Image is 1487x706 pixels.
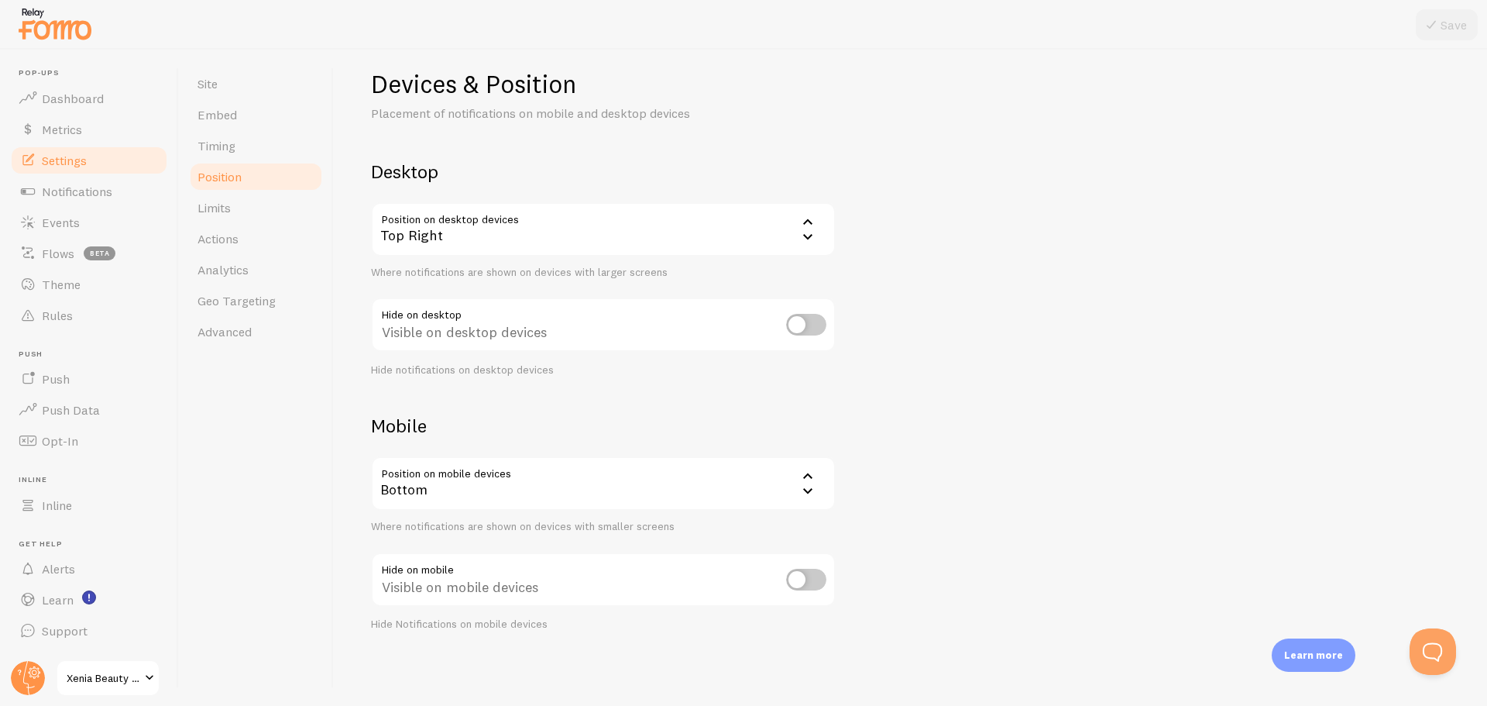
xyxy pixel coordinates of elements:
[371,363,836,377] div: Hide notifications on desktop devices
[371,553,836,609] div: Visible on mobile devices
[9,300,169,331] a: Rules
[9,176,169,207] a: Notifications
[371,266,836,280] div: Where notifications are shown on devices with larger screens
[42,153,87,168] span: Settings
[42,402,100,418] span: Push Data
[42,433,78,449] span: Opt-In
[16,4,94,43] img: fomo-relay-logo-orange.svg
[9,145,169,176] a: Settings
[42,623,88,639] span: Support
[197,76,218,91] span: Site
[84,246,115,260] span: beta
[9,238,169,269] a: Flows beta
[371,520,836,534] div: Where notifications are shown on devices with smaller screens
[42,498,72,513] span: Inline
[371,202,836,257] div: Top Right
[371,105,743,122] p: Placement of notifications on mobile and desktop devices
[197,324,252,339] span: Advanced
[42,308,73,323] span: Rules
[42,184,112,199] span: Notifications
[9,363,169,394] a: Push
[9,584,169,615] a: Learn
[371,68,836,100] h1: Devices & Position
[82,591,96,604] svg: <p>Watch New Feature Tutorials!</p>
[42,592,74,608] span: Learn
[9,615,169,646] a: Support
[1272,639,1355,672] div: Learn more
[9,490,169,521] a: Inline
[42,246,74,261] span: Flows
[42,91,104,106] span: Dashboard
[188,68,324,99] a: Site
[371,160,836,184] h2: Desktop
[56,660,160,697] a: Xenia Beauty Labs
[9,207,169,238] a: Events
[197,231,239,246] span: Actions
[19,539,169,549] span: Get Help
[19,68,169,78] span: Pop-ups
[19,350,169,360] span: Push
[197,262,249,277] span: Analytics
[42,215,80,230] span: Events
[188,316,324,347] a: Advanced
[1284,648,1343,663] p: Learn more
[1410,629,1456,675] iframe: Help Scout Beacon - Open
[197,293,276,308] span: Geo Targeting
[371,298,836,354] div: Visible on desktop devices
[188,161,324,192] a: Position
[197,107,237,122] span: Embed
[371,618,836,632] div: Hide Notifications on mobile devices
[67,669,140,687] span: Xenia Beauty Labs
[42,561,75,577] span: Alerts
[9,83,169,114] a: Dashboard
[188,285,324,316] a: Geo Targeting
[371,414,836,438] h2: Mobile
[42,122,82,137] span: Metrics
[197,138,235,153] span: Timing
[188,192,324,223] a: Limits
[188,130,324,161] a: Timing
[197,169,242,184] span: Position
[188,254,324,285] a: Analytics
[197,200,231,215] span: Limits
[9,425,169,456] a: Opt-In
[371,456,836,511] div: Bottom
[9,114,169,145] a: Metrics
[42,371,70,387] span: Push
[188,223,324,254] a: Actions
[42,277,81,292] span: Theme
[9,269,169,300] a: Theme
[188,99,324,130] a: Embed
[9,394,169,425] a: Push Data
[19,475,169,485] span: Inline
[9,553,169,584] a: Alerts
